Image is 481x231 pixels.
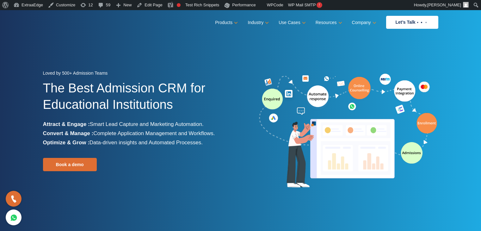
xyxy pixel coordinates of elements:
div: Loved by 500+ Admission Teams [43,69,236,80]
b: Optimize & Grow : [43,140,89,146]
a: Products [215,18,237,27]
a: Industry [248,18,268,27]
a: Let’s Talk [386,16,438,29]
b: Convert & Manage : [43,130,94,136]
a: Resources [316,18,341,27]
b: Attract & Engage : [43,121,90,127]
a: Company [352,18,375,27]
span: ! [317,2,322,8]
span: Smart Lead Capture and Marketing Automation. [90,121,204,127]
a: Book a demo [43,158,97,171]
img: admission-software-home-page-header [258,72,438,190]
span: Complete Application Management and Workflows. [93,130,215,136]
h1: The Best Admission CRM for Educational Institutions [43,80,236,120]
span: Data-driven insights and Automated Processes. [89,140,203,146]
a: Use Cases [279,18,304,27]
span: [PERSON_NAME] [427,3,461,7]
